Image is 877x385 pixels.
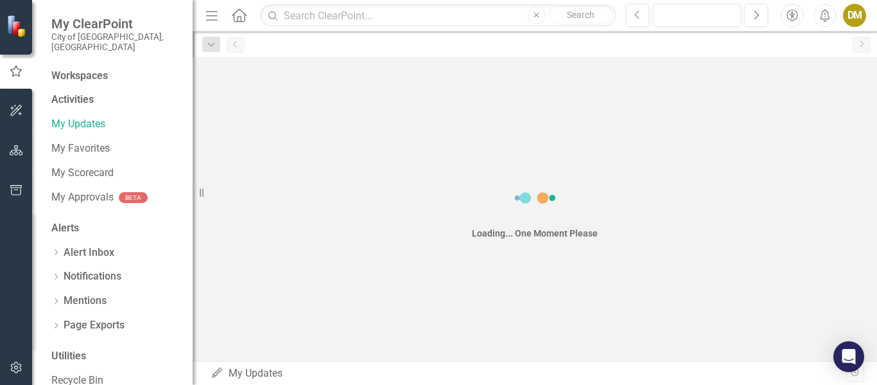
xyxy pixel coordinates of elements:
small: City of [GEOGRAPHIC_DATA], [GEOGRAPHIC_DATA] [51,31,180,53]
a: Alert Inbox [64,246,114,260]
div: Open Intercom Messenger [833,341,864,372]
div: Activities [51,93,180,107]
div: Workspaces [51,69,108,84]
a: My Scorecard [51,166,180,181]
div: Utilities [51,349,180,364]
span: Search [567,10,595,20]
div: Alerts [51,221,180,236]
div: My Updates [211,366,846,381]
a: My Approvals [51,190,114,205]
button: Search [549,6,613,24]
span: My ClearPoint [51,16,180,31]
button: DM [843,4,866,27]
div: BETA [119,192,148,203]
a: My Updates [51,117,180,132]
a: Notifications [64,269,121,284]
div: Loading... One Moment Please [472,227,598,240]
input: Search ClearPoint... [260,4,616,27]
a: My Favorites [51,141,180,156]
img: ClearPoint Strategy [5,13,30,38]
a: Mentions [64,294,107,309]
a: Page Exports [64,318,125,333]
